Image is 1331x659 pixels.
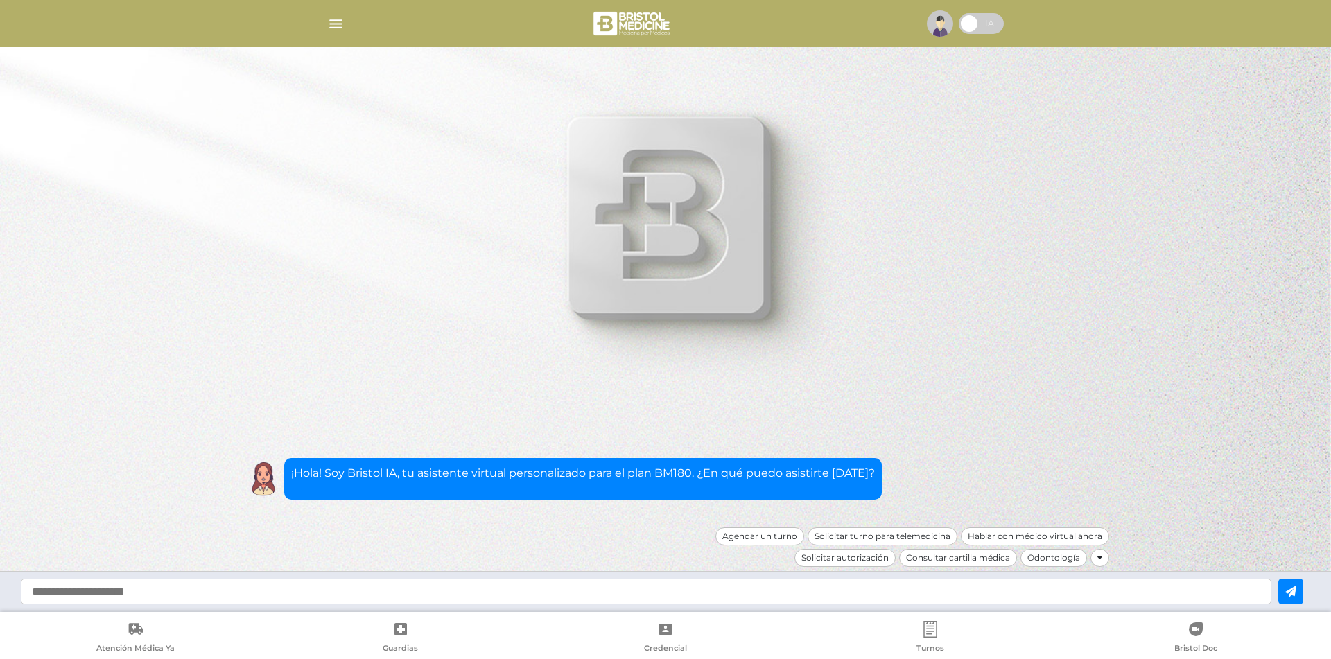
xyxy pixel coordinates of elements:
a: Credencial [533,621,798,656]
p: ¡Hola! Soy Bristol IA, tu asistente virtual personalizado para el plan BM180. ¿En qué puedo asist... [291,465,875,482]
a: Atención Médica Ya [3,621,268,656]
img: Cober IA [246,462,281,496]
span: Turnos [916,643,944,656]
a: Turnos [798,621,1063,656]
img: profile-placeholder.svg [927,10,953,37]
div: Agendar un turno [715,527,804,545]
div: Odontología [1020,549,1087,567]
div: Hablar con médico virtual ahora [961,527,1109,545]
img: Cober_menu-lines-white.svg [327,15,345,33]
a: Bristol Doc [1063,621,1328,656]
span: Credencial [644,643,687,656]
img: bristol-medicine-blanco.png [591,7,674,40]
div: Solicitar autorización [794,549,896,567]
div: Solicitar turno para telemedicina [808,527,957,545]
a: Guardias [268,621,532,656]
span: Bristol Doc [1174,643,1217,656]
span: Atención Médica Ya [96,643,175,656]
span: Guardias [383,643,418,656]
div: Consultar cartilla médica [899,549,1017,567]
